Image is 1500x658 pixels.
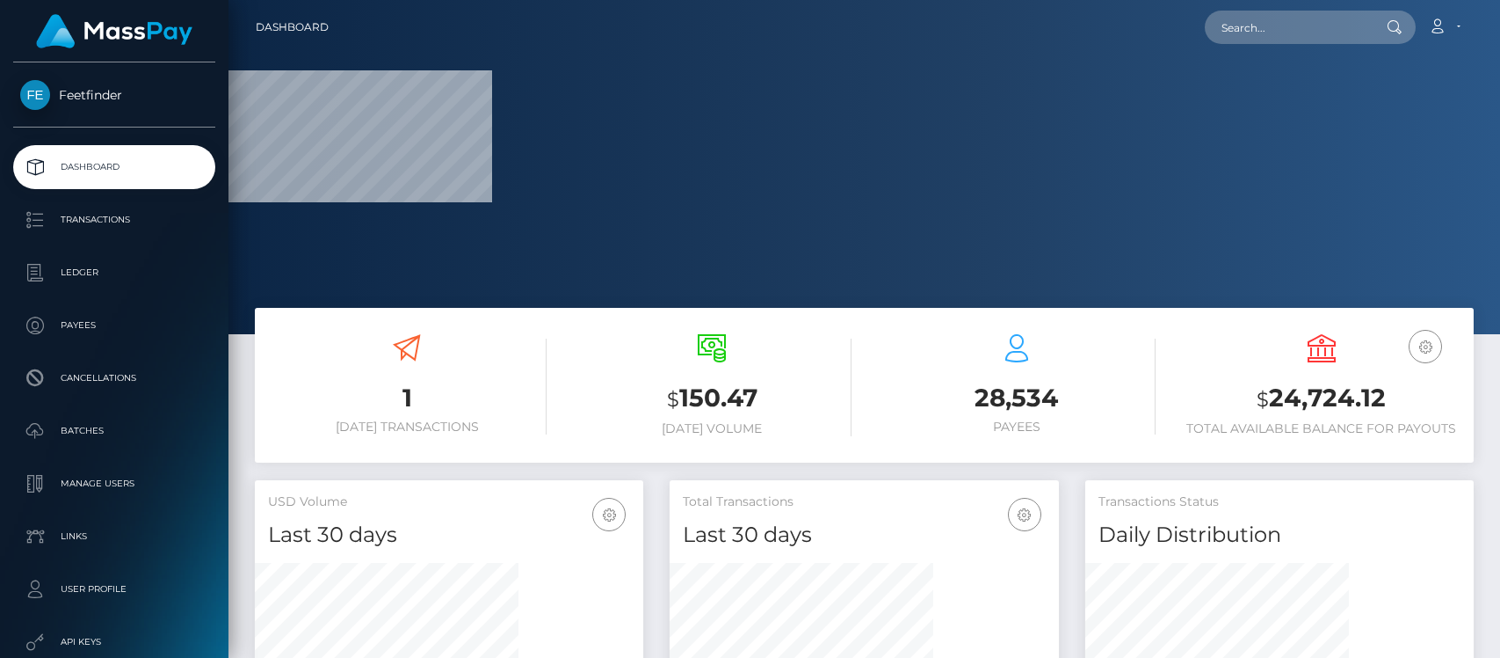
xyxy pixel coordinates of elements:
h6: [DATE] Transactions [268,420,547,435]
input: Search... [1205,11,1370,44]
h5: Total Transactions [683,493,1045,511]
p: User Profile [20,576,208,603]
small: $ [667,387,679,412]
a: Ledger [13,251,215,295]
h6: Total Available Balance for Payouts [1182,421,1460,436]
span: Feetfinder [13,87,215,103]
h4: Last 30 days [683,520,1045,551]
img: Feetfinder [20,80,50,110]
p: Dashboard [20,154,208,180]
p: Cancellations [20,365,208,391]
p: Manage Users [20,471,208,497]
p: Transactions [20,207,208,233]
h6: [DATE] Volume [573,421,851,436]
p: Links [20,523,208,550]
h5: USD Volume [268,493,630,511]
a: Links [13,515,215,559]
p: API Keys [20,629,208,655]
img: MassPay Logo [36,14,192,48]
a: Dashboard [13,145,215,189]
h5: Transactions Status [1098,493,1460,511]
p: Ledger [20,260,208,286]
h3: 28,534 [878,381,1156,415]
a: Payees [13,303,215,347]
h4: Last 30 days [268,520,630,551]
h3: 24,724.12 [1182,381,1460,417]
p: Batches [20,418,208,444]
h4: Daily Distribution [1098,520,1460,551]
small: $ [1257,387,1269,412]
p: Payees [20,312,208,339]
a: User Profile [13,567,215,611]
a: Dashboard [256,9,329,46]
a: Batches [13,409,215,453]
h3: 1 [268,381,547,415]
h3: 150.47 [573,381,851,417]
a: Cancellations [13,356,215,400]
a: Transactions [13,198,215,242]
a: Manage Users [13,462,215,506]
h6: Payees [878,420,1156,435]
